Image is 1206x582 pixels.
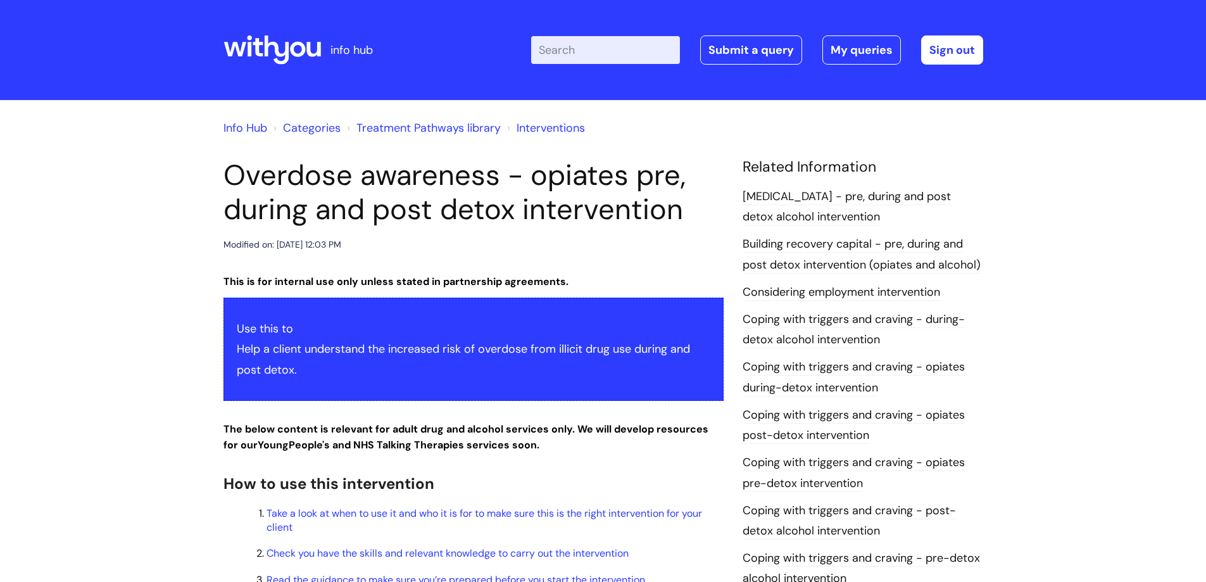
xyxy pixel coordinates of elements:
div: | - [531,35,983,65]
a: Coping with triggers and craving - opiates during-detox intervention [743,359,965,396]
li: Solution home [270,118,341,138]
strong: People's [289,438,330,452]
p: info hub [330,40,373,60]
a: Interventions [517,120,585,136]
a: Considering employment intervention [743,284,940,301]
a: Coping with triggers and craving - during-detox alcohol intervention [743,312,965,348]
a: [MEDICAL_DATA] - pre, during and post detox alcohol intervention [743,189,951,225]
a: Coping with triggers and craving - opiates pre-detox intervention [743,455,965,491]
h1: Overdose awareness - opiates pre, during and post detox intervention [223,158,724,227]
strong: The below content is relevant for adult drug and alcohol services only. We will develop resources... [223,422,708,452]
a: Submit a query [700,35,802,65]
a: My queries [822,35,901,65]
strong: This is for internal use only unless stated in partnership agreements. [223,275,568,288]
a: Sign out [921,35,983,65]
div: Modified on: [DATE] 12:03 PM [223,237,341,253]
input: Search [531,36,680,64]
span: How to use this intervention [223,474,434,493]
li: Treatment Pathways library [344,118,501,138]
a: Coping with triggers and craving - post-detox alcohol intervention [743,503,956,540]
p: Help a client understand the increased risk of overdose from illicit drug use during and post detox. [237,339,710,380]
h4: Related Information [743,158,983,176]
a: Coping with triggers and craving - opiates post-detox intervention [743,407,965,444]
li: Interventions [504,118,585,138]
a: Treatment Pathways library [356,120,501,136]
p: Use this to [237,319,710,339]
a: Categories [283,120,341,136]
a: Info Hub [223,120,267,136]
strong: Young [258,438,332,452]
a: Take a look at when to use it and who it is for to make sure this is the right intervention for y... [267,507,702,534]
a: Check you have the skills and relevant knowledge to carry out the intervention [267,547,629,560]
a: Building recovery capital - pre, during and post detox intervention (opiates and alcohol) [743,236,981,273]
